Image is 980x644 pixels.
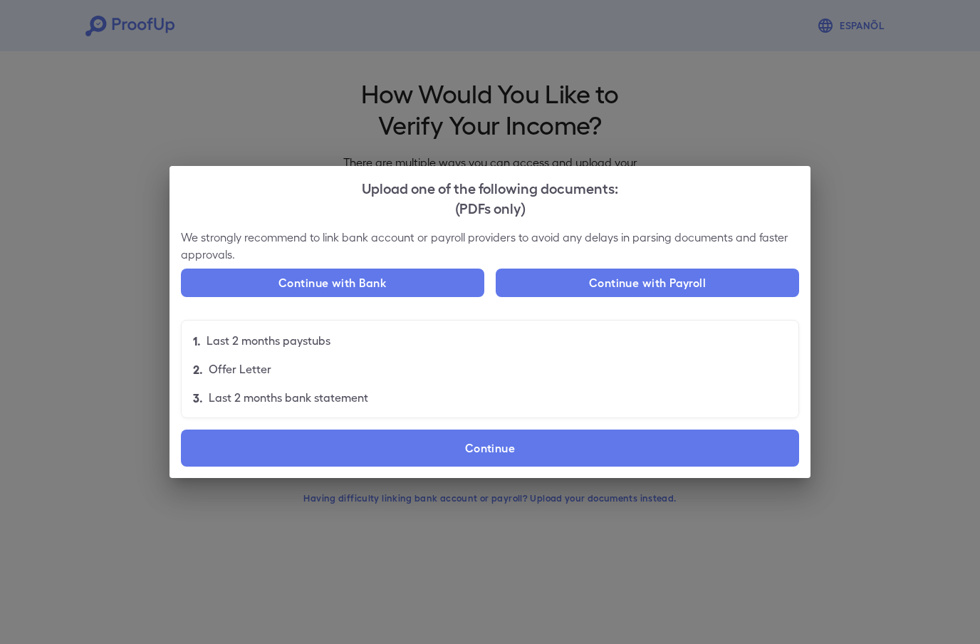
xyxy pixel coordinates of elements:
p: Last 2 months paystubs [207,332,330,349]
p: 3. [193,389,203,406]
button: Continue with Payroll [496,269,799,297]
label: Continue [181,430,799,467]
p: 1. [193,332,201,349]
h2: Upload one of the following documents: [170,166,810,229]
p: Offer Letter [209,360,271,378]
p: Last 2 months bank statement [209,389,368,406]
div: (PDFs only) [181,197,799,217]
p: 2. [193,360,203,378]
p: We strongly recommend to link bank account or payroll providers to avoid any delays in parsing do... [181,229,799,263]
button: Continue with Bank [181,269,484,297]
